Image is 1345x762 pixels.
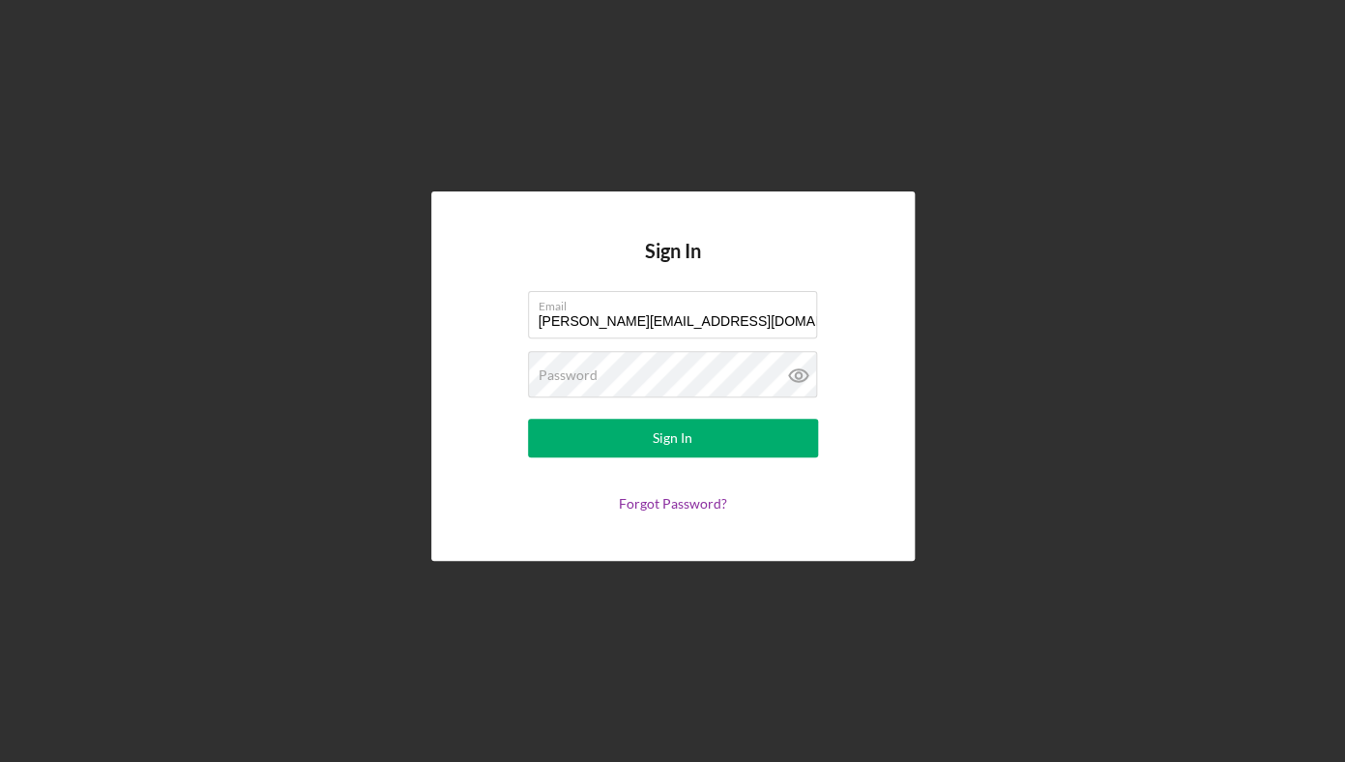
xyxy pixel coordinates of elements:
[653,419,692,457] div: Sign In
[539,292,817,313] label: Email
[539,367,598,383] label: Password
[645,240,701,291] h4: Sign In
[619,495,727,512] a: Forgot Password?
[528,419,818,457] button: Sign In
